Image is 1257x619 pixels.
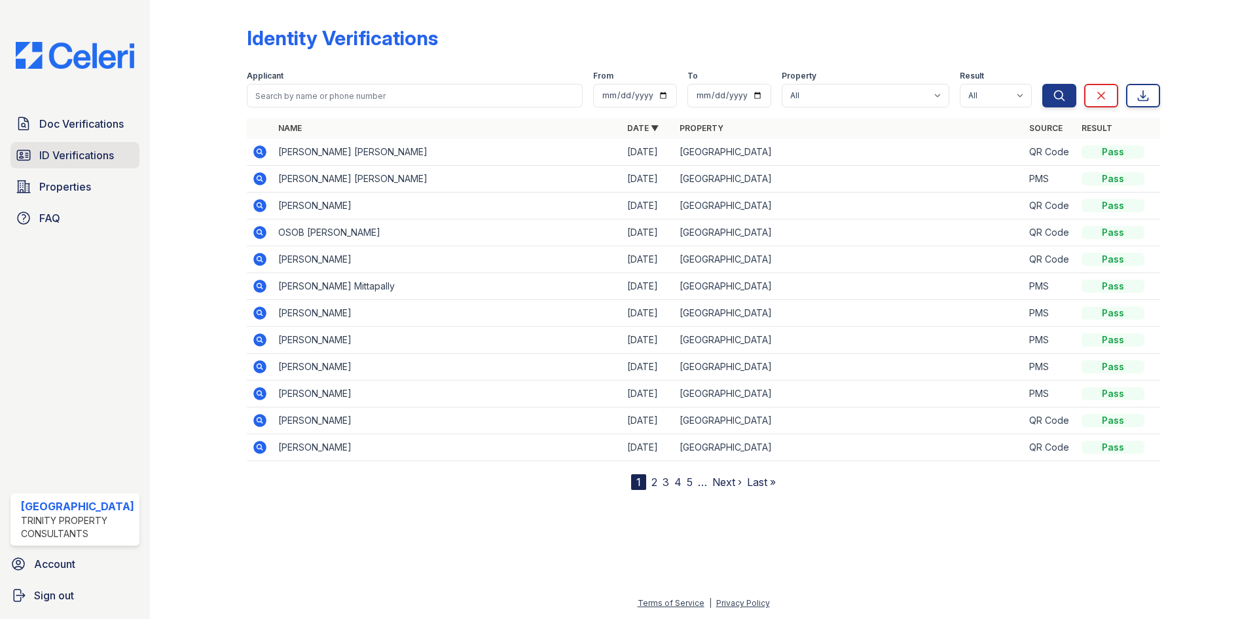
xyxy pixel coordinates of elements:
[1024,354,1076,381] td: PMS
[273,434,622,461] td: [PERSON_NAME]
[39,210,60,226] span: FAQ
[622,273,674,300] td: [DATE]
[21,498,134,514] div: [GEOGRAPHIC_DATA]
[622,139,674,166] td: [DATE]
[1024,434,1076,461] td: QR Code
[1082,307,1144,320] div: Pass
[1024,193,1076,219] td: QR Code
[1024,219,1076,246] td: QR Code
[663,476,669,489] a: 3
[273,193,622,219] td: [PERSON_NAME]
[1082,226,1144,239] div: Pass
[638,598,704,608] a: Terms of Service
[273,166,622,193] td: [PERSON_NAME] [PERSON_NAME]
[712,476,742,489] a: Next ›
[1024,300,1076,327] td: PMS
[10,174,139,200] a: Properties
[39,116,124,132] span: Doc Verifications
[622,219,674,246] td: [DATE]
[273,273,622,300] td: [PERSON_NAME] Mittapally
[622,434,674,461] td: [DATE]
[10,205,139,231] a: FAQ
[631,474,646,490] div: 1
[674,139,1023,166] td: [GEOGRAPHIC_DATA]
[247,71,283,81] label: Applicant
[674,327,1023,354] td: [GEOGRAPHIC_DATA]
[39,179,91,195] span: Properties
[10,142,139,168] a: ID Verifications
[273,246,622,273] td: [PERSON_NAME]
[782,71,816,81] label: Property
[622,193,674,219] td: [DATE]
[1082,387,1144,400] div: Pass
[622,246,674,273] td: [DATE]
[674,381,1023,407] td: [GEOGRAPHIC_DATA]
[674,193,1023,219] td: [GEOGRAPHIC_DATA]
[622,300,674,327] td: [DATE]
[21,514,134,540] div: Trinity Property Consultants
[674,246,1023,273] td: [GEOGRAPHIC_DATA]
[622,381,674,407] td: [DATE]
[627,123,659,133] a: Date ▼
[273,354,622,381] td: [PERSON_NAME]
[1082,360,1144,373] div: Pass
[622,166,674,193] td: [DATE]
[1082,145,1144,159] div: Pass
[698,474,707,490] span: …
[651,476,657,489] a: 2
[593,71,613,81] label: From
[5,551,145,577] a: Account
[273,327,622,354] td: [PERSON_NAME]
[687,476,693,489] a: 5
[273,300,622,327] td: [PERSON_NAME]
[273,381,622,407] td: [PERSON_NAME]
[1082,199,1144,212] div: Pass
[1024,246,1076,273] td: QR Code
[39,147,114,163] span: ID Verifications
[5,42,145,69] img: CE_Logo_Blue-a8612792a0a2168367f1c8372b55b34899dd931a85d93a1a3d3e32e68fde9ad4.png
[622,327,674,354] td: [DATE]
[622,354,674,381] td: [DATE]
[1082,123,1112,133] a: Result
[247,84,583,107] input: Search by name or phone number
[1024,381,1076,407] td: PMS
[1082,253,1144,266] div: Pass
[1082,333,1144,347] div: Pass
[674,166,1023,193] td: [GEOGRAPHIC_DATA]
[1024,166,1076,193] td: PMS
[34,556,75,572] span: Account
[960,71,984,81] label: Result
[747,476,776,489] a: Last »
[1082,172,1144,185] div: Pass
[674,273,1023,300] td: [GEOGRAPHIC_DATA]
[247,26,438,50] div: Identity Verifications
[1029,123,1063,133] a: Source
[680,123,723,133] a: Property
[674,300,1023,327] td: [GEOGRAPHIC_DATA]
[622,407,674,434] td: [DATE]
[1082,414,1144,427] div: Pass
[1024,327,1076,354] td: PMS
[1082,441,1144,454] div: Pass
[278,123,302,133] a: Name
[674,434,1023,461] td: [GEOGRAPHIC_DATA]
[1082,280,1144,293] div: Pass
[1024,407,1076,434] td: QR Code
[34,588,74,603] span: Sign out
[674,354,1023,381] td: [GEOGRAPHIC_DATA]
[273,219,622,246] td: OSOB [PERSON_NAME]
[5,582,145,609] a: Sign out
[674,219,1023,246] td: [GEOGRAPHIC_DATA]
[709,598,712,608] div: |
[1024,139,1076,166] td: QR Code
[1024,273,1076,300] td: PMS
[273,407,622,434] td: [PERSON_NAME]
[273,139,622,166] td: [PERSON_NAME] [PERSON_NAME]
[716,598,770,608] a: Privacy Policy
[10,111,139,137] a: Doc Verifications
[687,71,698,81] label: To
[674,476,682,489] a: 4
[674,407,1023,434] td: [GEOGRAPHIC_DATA]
